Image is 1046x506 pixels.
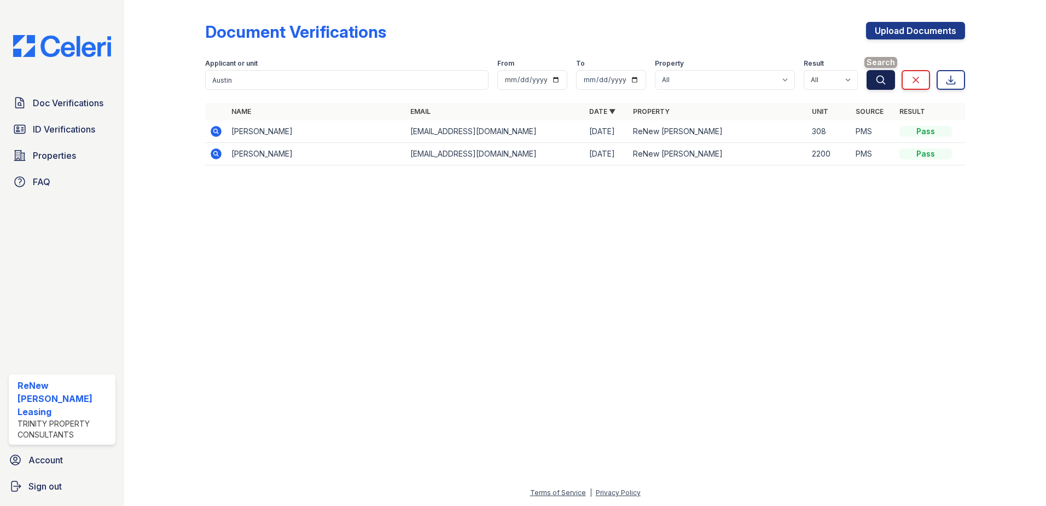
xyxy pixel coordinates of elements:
[585,143,629,165] td: [DATE]
[633,107,670,116] a: Property
[18,379,111,418] div: ReNew [PERSON_NAME] Leasing
[205,70,489,90] input: Search by name, email, or unit number
[807,143,851,165] td: 2200
[18,418,111,440] div: Trinity Property Consultants
[9,118,115,140] a: ID Verifications
[856,107,884,116] a: Source
[590,488,592,497] div: |
[406,120,585,143] td: [EMAIL_ADDRESS][DOMAIN_NAME]
[33,96,103,110] span: Doc Verifications
[227,143,406,165] td: [PERSON_NAME]
[205,22,386,42] div: Document Verifications
[867,70,895,90] button: Search
[851,143,895,165] td: PMS
[589,107,615,116] a: Date ▼
[851,120,895,143] td: PMS
[4,449,120,471] a: Account
[28,480,62,493] span: Sign out
[9,171,115,193] a: FAQ
[410,107,431,116] a: Email
[9,145,115,166] a: Properties
[629,143,807,165] td: ReNew [PERSON_NAME]
[807,120,851,143] td: 308
[231,107,251,116] a: Name
[33,123,95,136] span: ID Verifications
[4,475,120,497] a: Sign out
[899,148,952,159] div: Pass
[497,59,514,68] label: From
[28,453,63,467] span: Account
[596,488,641,497] a: Privacy Policy
[530,488,586,497] a: Terms of Service
[9,92,115,114] a: Doc Verifications
[812,107,828,116] a: Unit
[576,59,585,68] label: To
[899,126,952,137] div: Pass
[227,120,406,143] td: [PERSON_NAME]
[629,120,807,143] td: ReNew [PERSON_NAME]
[866,22,965,39] a: Upload Documents
[33,149,76,162] span: Properties
[406,143,585,165] td: [EMAIL_ADDRESS][DOMAIN_NAME]
[4,35,120,57] img: CE_Logo_Blue-a8612792a0a2168367f1c8372b55b34899dd931a85d93a1a3d3e32e68fde9ad4.png
[804,59,824,68] label: Result
[655,59,684,68] label: Property
[864,57,897,68] span: Search
[33,175,50,188] span: FAQ
[899,107,925,116] a: Result
[585,120,629,143] td: [DATE]
[205,59,258,68] label: Applicant or unit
